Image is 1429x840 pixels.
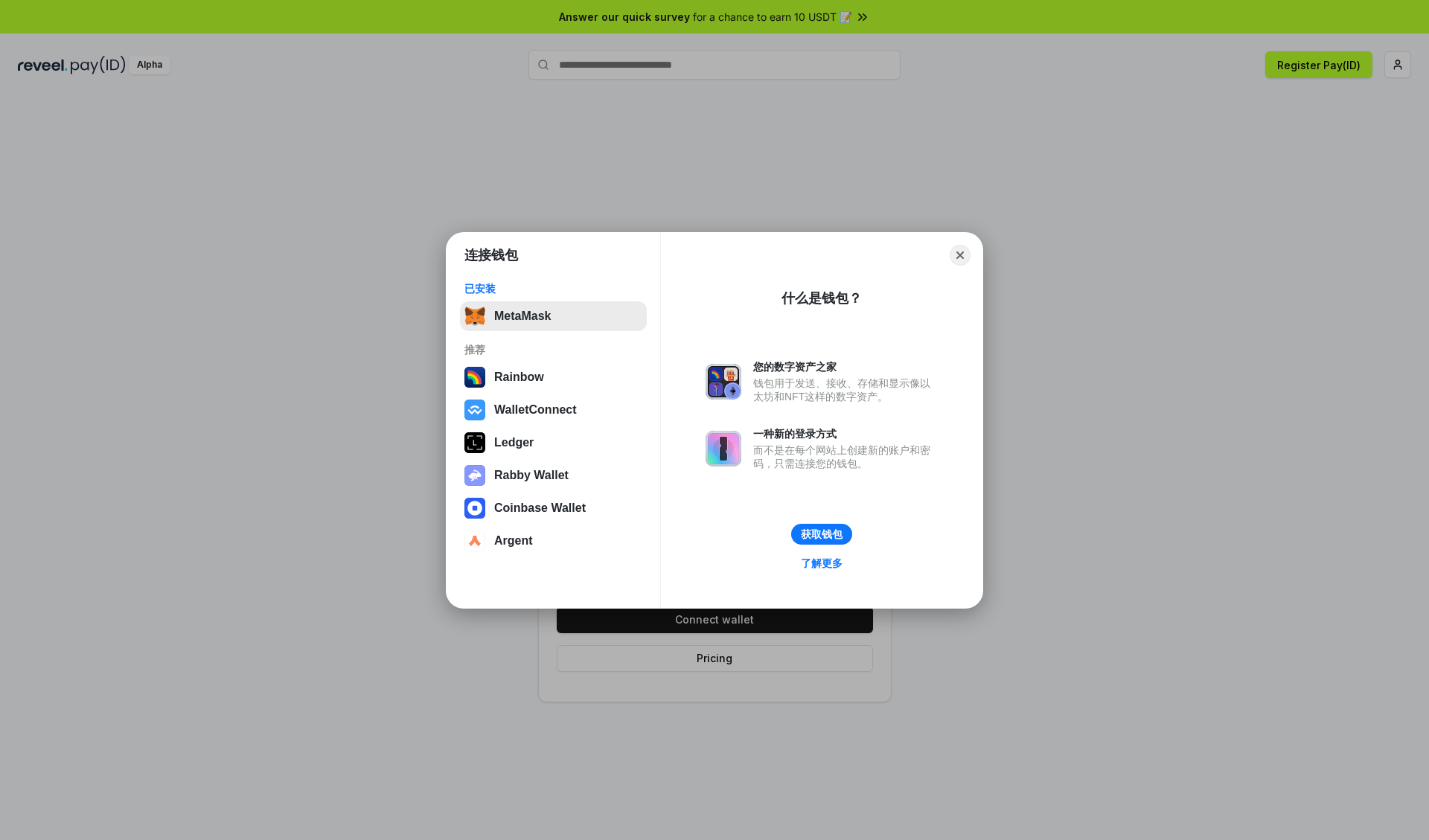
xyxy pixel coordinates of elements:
[494,371,544,384] div: Rainbow
[781,289,862,307] div: 什么是钱包？
[460,428,647,458] button: Ledger
[801,557,843,570] div: 了解更多
[706,364,741,400] img: svg+xml,%3Csvg%20xmlns%3D%22http%3A%2F%2Fwww.w3.org%2F2000%2Fsvg%22%20fill%3D%22none%22%20viewBox...
[494,403,577,417] div: WalletConnect
[460,362,647,392] button: Rainbow
[464,343,642,356] div: 推荐
[494,534,533,548] div: Argent
[791,524,852,545] button: 获取钱包
[464,498,485,519] img: svg+xml,%3Csvg%20width%3D%2228%22%20height%3D%2228%22%20viewBox%3D%220%200%2028%2028%22%20fill%3D...
[792,554,851,573] a: 了解更多
[464,432,485,453] img: svg+xml,%3Csvg%20xmlns%3D%22http%3A%2F%2Fwww.w3.org%2F2000%2Fsvg%22%20width%3D%2228%22%20height%3...
[494,436,534,449] div: Ledger
[460,526,647,556] button: Argent
[464,282,642,295] div: 已安装
[460,461,647,490] button: Rabby Wallet
[464,465,485,486] img: svg+xml,%3Csvg%20xmlns%3D%22http%3A%2F%2Fwww.w3.org%2F2000%2Fsvg%22%20fill%3D%22none%22%20viewBox...
[753,376,938,403] div: 钱包用于发送、接收、存储和显示像以太坊和NFT这样的数字资产。
[706,431,741,467] img: svg+xml,%3Csvg%20xmlns%3D%22http%3A%2F%2Fwww.w3.org%2F2000%2Fsvg%22%20fill%3D%22none%22%20viewBox...
[494,501,586,515] div: Coinbase Wallet
[464,400,485,420] img: svg+xml,%3Csvg%20width%3D%2228%22%20height%3D%2228%22%20viewBox%3D%220%200%2028%2028%22%20fill%3D...
[460,301,647,331] button: MetaMask
[801,528,843,541] div: 获取钱包
[753,427,938,440] div: 一种新的登录方式
[464,530,485,551] img: svg+xml,%3Csvg%20width%3D%2228%22%20height%3D%2228%22%20viewBox%3D%220%200%2028%2028%22%20fill%3D...
[950,245,971,266] button: Close
[464,246,518,264] h1: 连接钱包
[753,443,938,470] div: 而不是在每个网站上创建新的账户和密码，只需连接您的钱包。
[494,469,569,482] div: Rabby Wallet
[464,306,485,327] img: svg+xml,%3Csvg%20fill%3D%22none%22%20height%3D%2233%22%20viewBox%3D%220%200%2035%2033%22%20width%...
[460,395,647,425] button: WalletConnect
[753,360,938,373] div: 您的数字资产之家
[460,493,647,523] button: Coinbase Wallet
[494,310,551,323] div: MetaMask
[464,367,485,388] img: svg+xml,%3Csvg%20width%3D%22120%22%20height%3D%22120%22%20viewBox%3D%220%200%20120%20120%22%20fil...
